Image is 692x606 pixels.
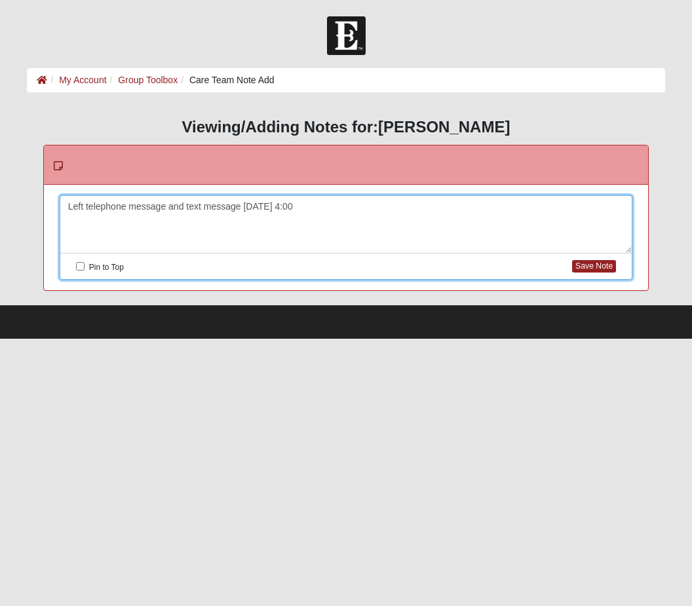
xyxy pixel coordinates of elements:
[572,260,616,273] button: Save Note
[60,196,632,254] div: Left telephone message and text message [DATE] 4:00
[378,118,510,136] strong: [PERSON_NAME]
[76,262,85,271] input: Pin to Top
[327,16,366,55] img: Church of Eleven22 Logo
[59,75,106,85] a: My Account
[89,263,124,272] span: Pin to Top
[118,75,178,85] a: Group Toolbox
[27,118,664,137] h3: Viewing/Adding Notes for:
[178,73,275,87] li: Care Team Note Add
